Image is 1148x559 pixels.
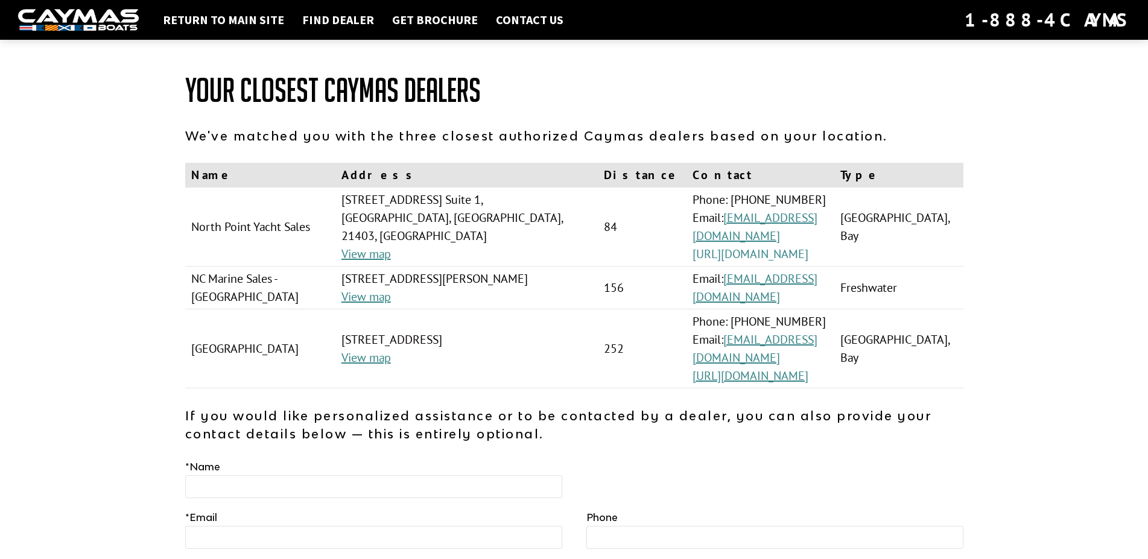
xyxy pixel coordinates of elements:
[693,271,817,305] a: [EMAIL_ADDRESS][DOMAIN_NAME]
[693,368,808,384] a: [URL][DOMAIN_NAME]
[185,309,335,388] td: [GEOGRAPHIC_DATA]
[335,309,598,388] td: [STREET_ADDRESS]
[185,460,220,474] label: Name
[834,188,963,267] td: [GEOGRAPHIC_DATA], Bay
[185,72,963,109] h1: Your Closest Caymas Dealers
[834,163,963,188] th: Type
[687,188,835,267] td: Phone: [PHONE_NUMBER] Email:
[157,12,290,28] a: Return to main site
[185,267,335,309] td: NC Marine Sales - [GEOGRAPHIC_DATA]
[296,12,380,28] a: Find Dealer
[687,267,835,309] td: Email:
[834,309,963,388] td: [GEOGRAPHIC_DATA], Bay
[185,510,217,525] label: Email
[341,246,391,262] a: View map
[335,188,598,267] td: [STREET_ADDRESS] Suite 1, [GEOGRAPHIC_DATA], [GEOGRAPHIC_DATA], 21403, [GEOGRAPHIC_DATA]
[335,267,598,309] td: [STREET_ADDRESS][PERSON_NAME]
[834,267,963,309] td: Freshwater
[490,12,569,28] a: Contact Us
[687,309,835,388] td: Phone: [PHONE_NUMBER] Email:
[341,350,391,365] a: View map
[598,309,687,388] td: 252
[965,7,1130,33] div: 1-888-4CAYMAS
[185,406,963,443] p: If you would like personalized assistance or to be contacted by a dealer, you can also provide yo...
[335,163,598,188] th: Address
[693,246,808,262] a: [URL][DOMAIN_NAME]
[185,127,963,145] p: We've matched you with the three closest authorized Caymas dealers based on your location.
[693,332,817,365] a: [EMAIL_ADDRESS][DOMAIN_NAME]
[598,188,687,267] td: 84
[687,163,835,188] th: Contact
[185,188,335,267] td: North Point Yacht Sales
[185,163,335,188] th: Name
[386,12,484,28] a: Get Brochure
[598,267,687,309] td: 156
[586,510,618,525] label: Phone
[18,9,139,31] img: white-logo-c9c8dbefe5ff5ceceb0f0178aa75bf4bb51f6bca0971e226c86eb53dfe498488.png
[693,210,817,244] a: [EMAIL_ADDRESS][DOMAIN_NAME]
[341,289,391,305] a: View map
[598,163,687,188] th: Distance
